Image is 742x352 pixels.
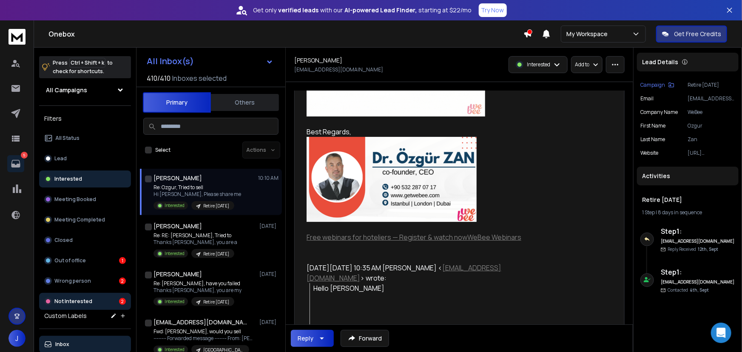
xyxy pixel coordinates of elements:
[527,61,550,68] p: Interested
[690,287,709,293] span: 4th, Sept
[658,209,702,216] span: 8 days in sequence
[307,137,477,222] img: AIorK4yDTrd-9ztuTuEGnvUvrd0IcXkfCyno11UrdMUv2qBRb2-b82FOhiTOp-FfDFRqYggF5mcaBLmsxQsP
[481,6,504,14] p: Try Now
[294,56,342,65] h1: [PERSON_NAME]
[154,191,241,198] p: Hi [PERSON_NAME], Please share me
[154,270,202,278] h1: [PERSON_NAME]
[640,95,654,102] p: Email
[640,109,678,116] p: Company Name
[9,330,26,347] button: J
[575,61,589,68] p: Add to
[119,278,126,284] div: 2
[54,237,73,244] p: Closed
[9,29,26,45] img: logo
[154,222,202,230] h1: [PERSON_NAME]
[307,233,467,242] a: Free webinars for hoteliers — Register & watch now
[668,287,709,293] p: Contacted
[640,150,658,156] p: Website
[154,328,256,335] p: Fwd: [PERSON_NAME], would you sell
[165,250,185,257] p: Interested
[203,251,229,257] p: Retire [DATE]
[307,263,555,283] div: [DATE][DATE] 10:35 AM [PERSON_NAME] < > wrote:
[279,6,319,14] strong: verified leads
[566,30,611,38] p: My Workspace
[642,196,733,204] h1: Retire [DATE]
[46,86,87,94] h1: All Campaigns
[154,280,242,287] p: Re: [PERSON_NAME], have you failed
[69,58,105,68] span: Ctrl + Shift + k
[147,57,194,65] h1: All Inbox(s)
[307,127,555,137] div: Best Regards,
[39,273,131,290] button: Wrong person2
[154,318,247,326] h1: [EMAIL_ADDRESS][DOMAIN_NAME]
[165,298,185,305] p: Interested
[39,211,131,228] button: Meeting Completed
[674,30,721,38] p: Get Free Credits
[294,66,383,73] p: [EMAIL_ADDRESS][DOMAIN_NAME]
[656,26,727,43] button: Get Free Credits
[688,82,735,88] p: Retire [DATE]
[668,246,718,253] p: Reply Received
[479,3,507,17] button: Try Now
[711,323,731,343] div: Open Intercom Messenger
[688,122,735,129] p: Ozgur
[54,298,92,305] p: Not Interested
[39,232,131,249] button: Closed
[203,203,229,209] p: Retire [DATE]
[259,223,279,230] p: [DATE]
[640,122,665,129] p: First Name
[259,271,279,278] p: [DATE]
[307,263,501,283] a: [EMAIL_ADDRESS][DOMAIN_NAME]
[155,147,171,153] label: Select
[291,330,334,347] button: Reply
[341,330,389,347] button: Forward
[55,135,80,142] p: All Status
[119,298,126,305] div: 2
[467,233,521,242] a: WeBee Webinars
[39,191,131,208] button: Meeting Booked
[640,82,674,88] button: Campaign
[259,319,279,326] p: [DATE]
[119,257,126,264] div: 1
[48,29,523,39] h1: Onebox
[39,150,131,167] button: Lead
[54,278,91,284] p: Wrong person
[53,59,113,76] p: Press to check for shortcuts.
[154,232,237,239] p: Re: RE: [PERSON_NAME], Tried to
[698,246,718,252] span: 12th, Sept
[688,95,735,102] p: [EMAIL_ADDRESS][DOMAIN_NAME]
[140,53,280,70] button: All Inbox(s)
[143,92,211,113] button: Primary
[55,341,69,348] p: Inbox
[154,174,202,182] h1: [PERSON_NAME]
[637,167,739,185] div: Activities
[640,136,665,143] p: Last Name
[172,73,227,83] h3: Inboxes selected
[54,257,86,264] p: Out of office
[211,93,279,112] button: Others
[253,6,472,14] p: Get only with our starting at $22/mo
[54,155,67,162] p: Lead
[39,293,131,310] button: Not Interested2
[642,209,733,216] div: |
[44,312,87,320] h3: Custom Labels
[154,287,242,294] p: Thanks [PERSON_NAME], you are my
[258,175,279,182] p: 10:10 AM
[147,73,171,83] span: 410 / 410
[642,58,678,66] p: Lead Details
[688,109,735,116] p: WeBee
[661,226,735,236] h6: Step 1 :
[154,184,241,191] p: Re: Ozgur, Tried to sell
[54,216,105,223] p: Meeting Completed
[39,82,131,99] button: All Campaigns
[688,150,735,156] p: [URL][DOMAIN_NAME]
[203,299,229,305] p: Retire [DATE]
[298,334,313,343] div: Reply
[661,279,735,285] h6: [EMAIL_ADDRESS][DOMAIN_NAME]
[21,152,28,159] p: 5
[640,82,665,88] p: Campaign
[39,113,131,125] h3: Filters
